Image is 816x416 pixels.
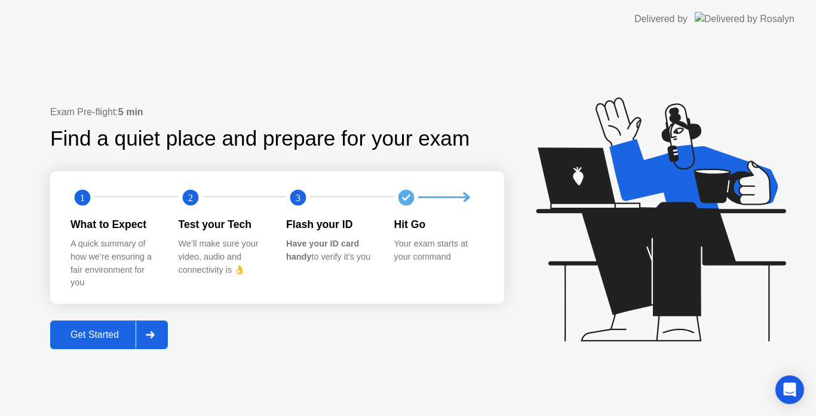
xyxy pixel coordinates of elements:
button: Get Started [50,321,168,349]
div: Open Intercom Messenger [775,375,804,404]
b: Have your ID card handy [286,239,359,261]
div: Flash your ID [286,217,375,232]
div: What to Expect [70,217,159,232]
text: 2 [188,192,192,204]
div: Your exam starts at your command [394,238,483,263]
div: Get Started [54,329,136,340]
div: Exam Pre-flight: [50,105,504,119]
div: Hit Go [394,217,483,232]
text: 1 [80,192,85,204]
div: Delivered by [634,12,688,26]
img: Delivered by Rosalyn [695,12,794,26]
div: to verify it’s you [286,238,375,263]
div: We’ll make sure your video, audio and connectivity is 👌 [179,238,268,276]
b: 5 min [118,107,143,117]
div: Find a quiet place and prepare for your exam [50,123,471,155]
div: Test your Tech [179,217,268,232]
div: A quick summary of how we’re ensuring a fair environment for you [70,238,159,289]
text: 3 [296,192,300,204]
